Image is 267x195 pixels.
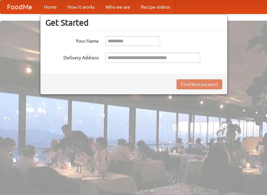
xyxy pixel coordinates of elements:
button: Find Restaurants! [177,79,222,89]
label: Delivery Address [45,53,99,61]
a: FoodMe [0,0,39,14]
label: Your Name [45,36,99,44]
a: Recipe videos [136,0,176,14]
a: Who we are [100,0,136,14]
a: Home [39,0,62,14]
a: How it works [62,0,100,14]
h3: Get Started [45,18,222,28]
